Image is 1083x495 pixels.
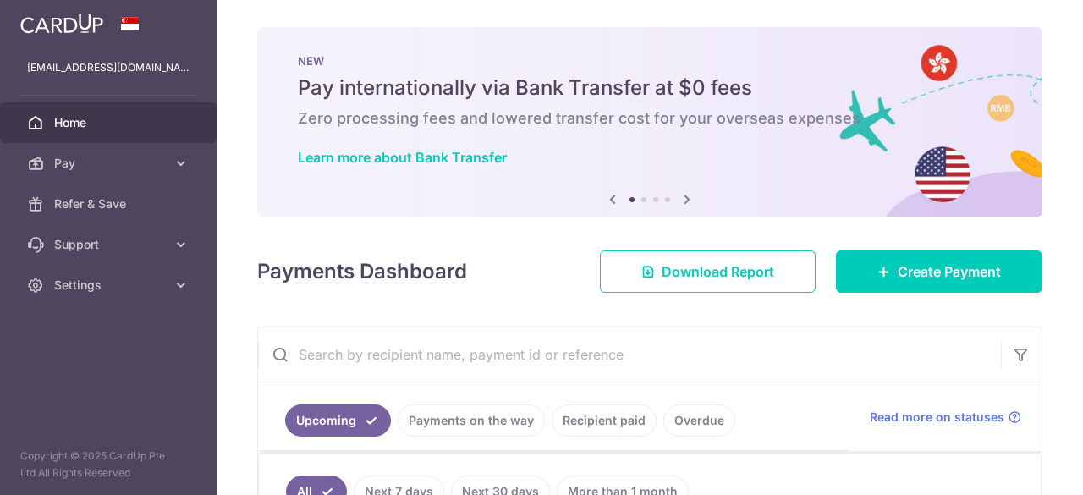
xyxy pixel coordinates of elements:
[285,404,391,437] a: Upcoming
[298,108,1002,129] h6: Zero processing fees and lowered transfer cost for your overseas expenses
[54,155,166,172] span: Pay
[836,250,1042,293] a: Create Payment
[54,114,166,131] span: Home
[600,250,816,293] a: Download Report
[663,404,735,437] a: Overdue
[54,195,166,212] span: Refer & Save
[552,404,657,437] a: Recipient paid
[870,409,1021,426] a: Read more on statuses
[298,149,507,166] a: Learn more about Bank Transfer
[662,261,774,282] span: Download Report
[870,409,1004,426] span: Read more on statuses
[20,14,103,34] img: CardUp
[257,27,1042,217] img: Bank transfer banner
[298,54,1002,68] p: NEW
[257,256,467,287] h4: Payments Dashboard
[27,59,190,76] p: [EMAIL_ADDRESS][DOMAIN_NAME]
[258,327,1001,382] input: Search by recipient name, payment id or reference
[898,261,1001,282] span: Create Payment
[298,74,1002,102] h5: Pay internationally via Bank Transfer at $0 fees
[54,236,166,253] span: Support
[398,404,545,437] a: Payments on the way
[54,277,166,294] span: Settings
